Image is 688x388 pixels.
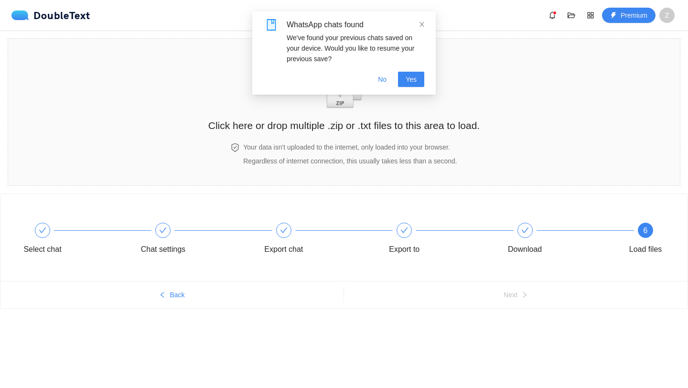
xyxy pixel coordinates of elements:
span: close [419,21,425,28]
h4: Your data isn't uploaded to the internet, only loaded into your browser. [243,142,457,152]
button: folder-open [564,8,579,23]
span: check [400,226,408,234]
span: book [266,19,277,31]
button: bell [545,8,560,23]
span: appstore [583,11,598,19]
button: thunderboltPremium [602,8,656,23]
h2: Click here or drop multiple .zip or .txt files to this area to load. [208,118,480,133]
span: Z [665,8,669,23]
div: Load files [629,242,662,257]
a: logoDoubleText [11,11,90,20]
div: Download [508,242,542,257]
span: No [378,74,387,85]
span: thunderbolt [610,12,617,20]
button: leftBack [0,287,344,302]
img: logo [11,11,33,20]
div: Select chat [15,223,135,257]
span: left [159,291,166,299]
div: We've found your previous chats saved on your device. Would you like to resume your previous save? [287,32,424,64]
div: Export to [389,242,419,257]
div: Select chat [23,242,61,257]
span: check [39,226,46,234]
span: Regardless of internet connection, this usually takes less than a second. [243,157,457,165]
span: check [521,226,529,234]
div: 6Load files [618,223,673,257]
div: Chat settings [141,242,185,257]
button: appstore [583,8,598,23]
div: Chat settings [135,223,256,257]
span: safety-certificate [231,143,239,152]
button: No [370,72,394,87]
span: Premium [621,10,647,21]
div: WhatsApp chats found [287,19,424,31]
div: Export to [376,223,497,257]
div: Download [497,223,618,257]
span: folder-open [564,11,579,19]
span: bell [545,11,559,19]
div: Export chat [264,242,303,257]
span: check [159,226,167,234]
div: Export chat [256,223,376,257]
span: Yes [406,74,417,85]
span: Back [170,290,184,300]
div: DoubleText [11,11,90,20]
button: Nextright [344,287,688,302]
span: 6 [644,226,648,235]
button: Yes [398,72,424,87]
span: check [280,226,288,234]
